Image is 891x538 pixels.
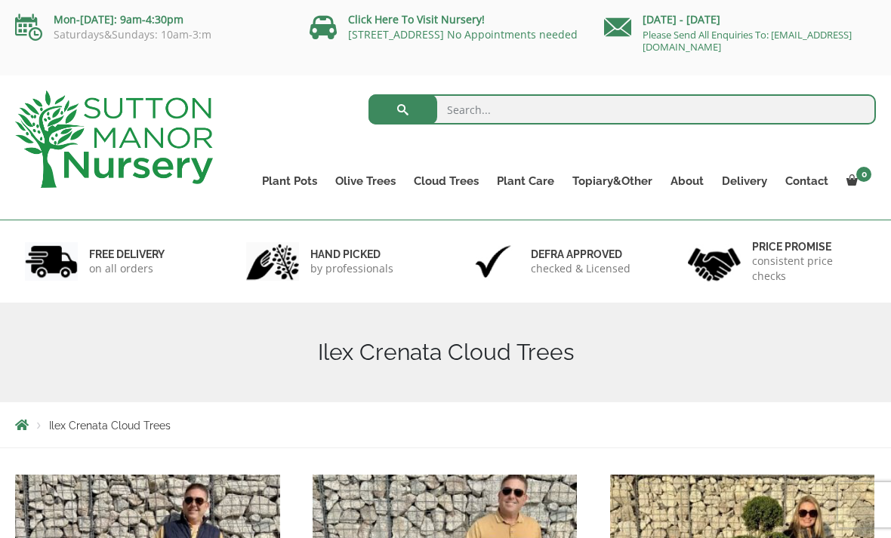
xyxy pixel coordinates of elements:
p: on all orders [89,261,165,276]
a: Cloud Trees [405,171,488,192]
a: Plant Pots [253,171,326,192]
a: Delivery [713,171,776,192]
img: 2.jpg [246,242,299,281]
p: Mon-[DATE]: 9am-4:30pm [15,11,287,29]
span: 0 [856,167,871,182]
a: Olive Trees [326,171,405,192]
p: checked & Licensed [531,261,630,276]
h6: Defra approved [531,247,630,261]
h1: Ilex Crenata Cloud Trees [15,339,876,366]
nav: Breadcrumbs [15,419,876,431]
a: Contact [776,171,837,192]
img: 3.jpg [467,242,519,281]
img: logo [15,91,213,188]
h6: FREE DELIVERY [89,247,165,261]
input: Search... [368,94,877,125]
a: Please Send All Enquiries To: [EMAIL_ADDRESS][DOMAIN_NAME] [643,28,852,54]
a: Plant Care [488,171,563,192]
p: by professionals [310,261,393,276]
p: consistent price checks [752,254,867,284]
a: [STREET_ADDRESS] No Appointments needed [348,27,578,42]
h6: hand picked [310,247,393,261]
p: [DATE] - [DATE] [604,11,876,29]
a: 0 [837,171,876,192]
a: Click Here To Visit Nursery! [348,12,485,26]
h6: Price promise [752,240,867,254]
a: About [661,171,713,192]
img: 1.jpg [25,242,78,281]
span: Ilex Crenata Cloud Trees [49,420,171,432]
img: 4.jpg [688,238,741,284]
a: Topiary&Other [563,171,661,192]
p: Saturdays&Sundays: 10am-3:m [15,29,287,41]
